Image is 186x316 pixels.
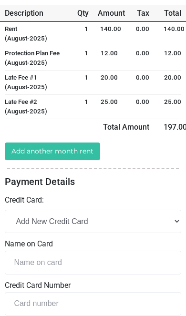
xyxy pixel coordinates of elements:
[93,73,125,92] div: 20.00
[125,97,157,116] div: 0.00
[125,8,157,19] div: Tax
[77,49,93,68] div: 1
[93,24,125,43] div: 140.00
[125,24,157,43] div: 0.00
[5,143,100,160] a: Add another month rent
[93,49,125,68] div: 12.00
[5,280,181,291] label: Credit Card Number
[93,97,125,116] div: 25.00
[5,292,181,316] input: Card number
[77,24,93,43] div: 1
[125,73,157,92] div: 0.00
[77,73,93,92] div: 1
[5,194,44,206] label: Credit Card:
[125,49,157,68] div: 0.00
[5,251,181,274] input: Name on card
[5,176,181,187] h5: Payment Details
[77,8,93,19] div: Qty
[77,97,93,116] div: 1
[93,8,125,19] div: Amount
[5,238,181,250] label: Name on Card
